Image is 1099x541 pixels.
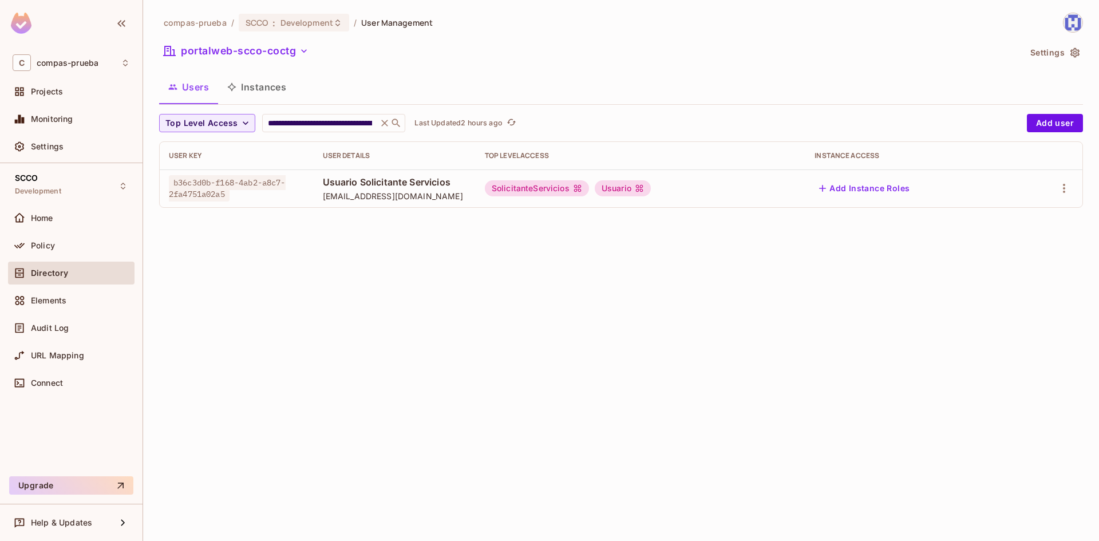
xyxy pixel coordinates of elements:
div: Instance Access [815,151,1007,160]
span: Directory [31,268,68,278]
button: Instances [218,73,295,101]
button: Add user [1027,114,1083,132]
span: Settings [31,142,64,151]
li: / [354,17,357,28]
button: portalweb-scco-coctg [159,42,313,60]
div: SolicitanteServicios [485,180,589,196]
p: Last Updated 2 hours ago [414,119,502,128]
span: Projects [31,87,63,96]
img: SReyMgAAAABJRU5ErkJggg== [11,13,31,34]
span: Monitoring [31,114,73,124]
div: User Key [169,151,305,160]
span: SCCO [15,173,38,183]
span: SCCO [246,17,268,28]
span: Development [15,187,61,196]
span: Workspace: compas-prueba [37,58,98,68]
span: refresh [507,117,516,129]
span: URL Mapping [31,351,84,360]
button: refresh [505,116,519,130]
span: : [272,18,276,27]
span: C [13,54,31,71]
span: b36c3d0b-f168-4ab2-a8c7-2fa4751a02a5 [169,175,286,202]
span: [EMAIL_ADDRESS][DOMAIN_NAME] [323,191,467,202]
span: Help & Updates [31,518,92,527]
span: Development [280,17,333,28]
button: Top Level Access [159,114,255,132]
img: gcarrillo@compas.com.co [1064,13,1082,32]
div: Top Level Access [485,151,797,160]
li: / [231,17,234,28]
div: Usuario [595,180,651,196]
span: Elements [31,296,66,305]
span: Connect [31,378,63,388]
button: Users [159,73,218,101]
span: Usuario Solicitante Servicios [323,176,467,188]
button: Settings [1026,44,1083,62]
span: Click to refresh data [503,116,519,130]
span: User Management [361,17,433,28]
button: Add Instance Roles [815,179,914,198]
span: the active workspace [164,17,227,28]
div: User Details [323,151,467,160]
button: Upgrade [9,476,133,495]
span: Policy [31,241,55,250]
span: Top Level Access [165,116,238,131]
span: Audit Log [31,323,69,333]
span: Home [31,214,53,223]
